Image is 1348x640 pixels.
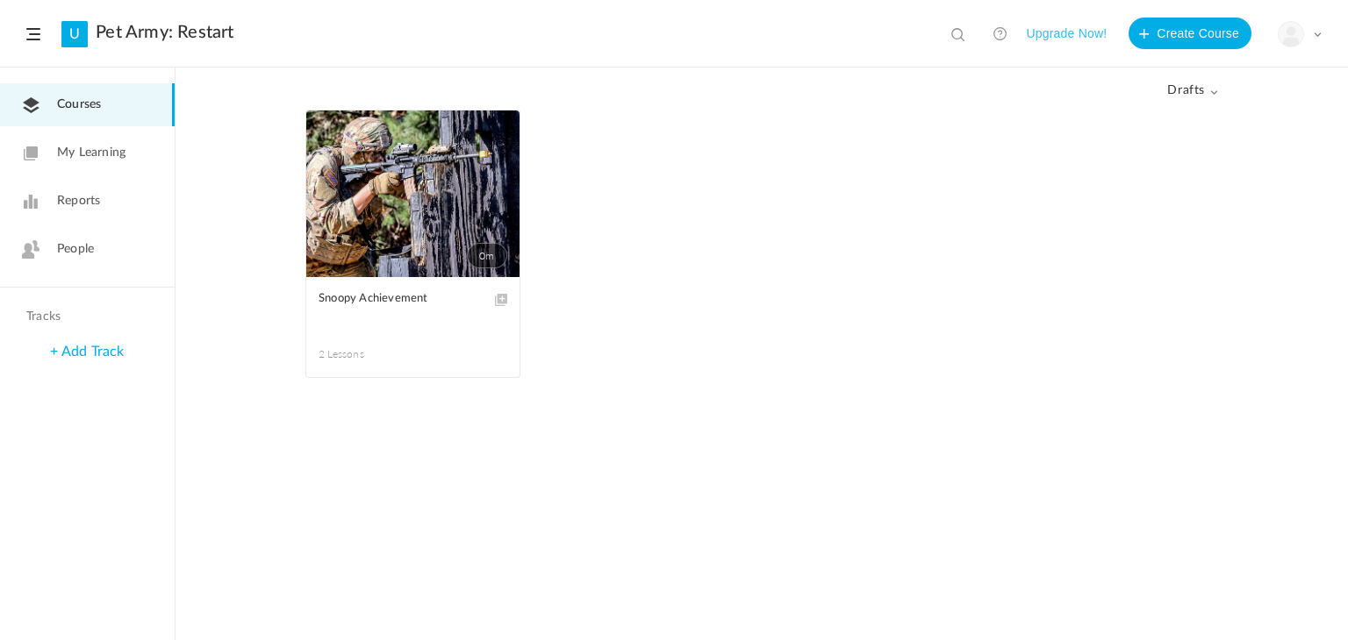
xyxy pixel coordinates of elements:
[57,192,100,210] span: Reports
[319,346,413,362] span: 2 Lessons
[96,22,233,43] a: Pet Army: Restart
[1167,83,1218,98] span: drafts
[26,309,144,324] h4: Tracks
[57,96,101,114] span: Courses
[306,110,520,277] a: 0m
[1026,18,1107,49] button: Upgrade Now!
[1129,18,1251,49] button: Create Course
[1279,22,1303,46] img: user-image.png
[319,289,481,309] span: Snoopy Achievement
[319,289,507,329] a: Snoopy Achievement
[50,345,124,359] a: + Add Track
[57,144,125,162] span: My Learning
[57,240,94,259] span: People
[61,21,88,47] a: U
[467,243,507,268] span: 0m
